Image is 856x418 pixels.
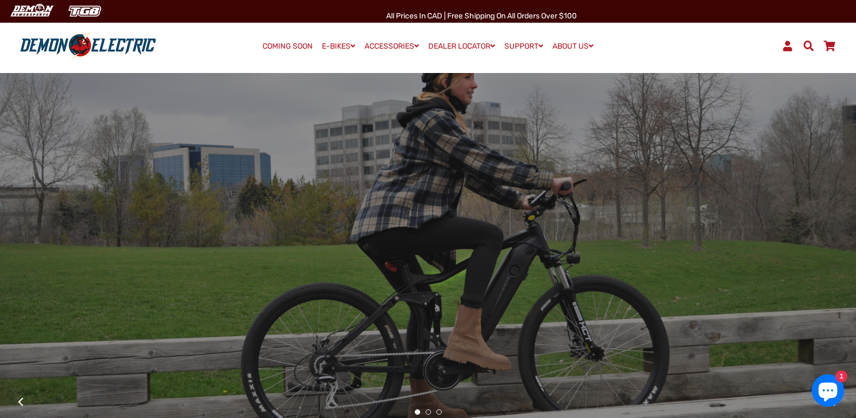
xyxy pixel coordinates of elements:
[5,2,57,20] img: Demon Electric
[808,374,847,409] inbox-online-store-chat: Shopify online store chat
[436,409,442,415] button: 3 of 3
[424,38,499,54] a: DEALER LOCATOR
[415,409,420,415] button: 1 of 3
[426,409,431,415] button: 2 of 3
[16,32,160,60] img: Demon Electric logo
[361,38,423,54] a: ACCESSORIES
[318,38,359,54] a: E-BIKES
[63,2,107,20] img: TGB Canada
[386,11,577,21] span: All Prices in CAD | Free shipping on all orders over $100
[501,38,547,54] a: SUPPORT
[549,38,597,54] a: ABOUT US
[259,39,316,54] a: COMING SOON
